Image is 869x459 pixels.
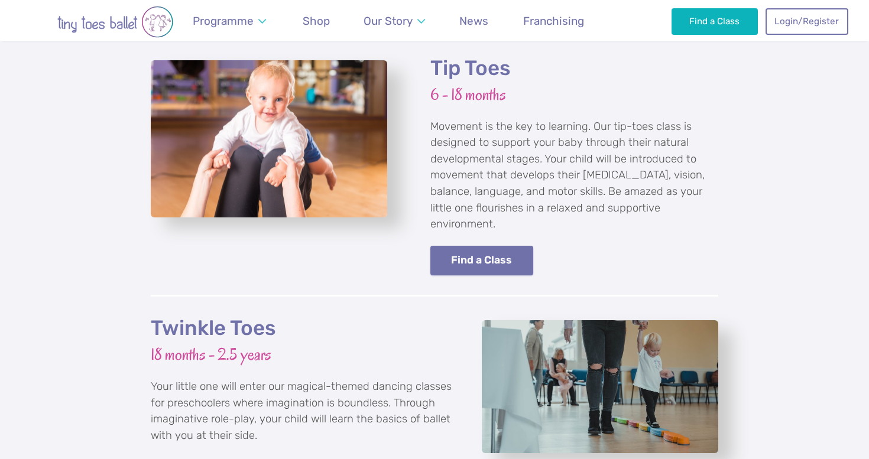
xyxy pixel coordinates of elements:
[297,7,335,35] a: Shop
[459,14,488,28] span: News
[364,14,413,28] span: Our Story
[430,84,718,106] h3: 6 - 18 months
[517,7,589,35] a: Franchising
[358,7,431,35] a: Our Story
[482,320,718,453] a: View full-size image
[193,14,254,28] span: Programme
[151,344,452,366] h3: 18 months - 2.5 years
[187,7,271,35] a: Programme
[430,246,533,276] a: Find a Class
[21,6,210,38] img: tiny toes ballet
[672,8,758,34] a: Find a Class
[430,119,718,233] p: Movement is the key to learning. Our tip-toes class is designed to support your baby through thei...
[151,379,452,444] p: Your little one will enter our magical-themed dancing classes for preschoolers where imagination ...
[303,14,330,28] span: Shop
[766,8,848,34] a: Login/Register
[151,315,452,341] h2: Twinkle Toes
[430,56,718,82] h2: Tip Toes
[454,7,494,35] a: News
[523,14,584,28] span: Franchising
[151,60,387,218] a: View full-size image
